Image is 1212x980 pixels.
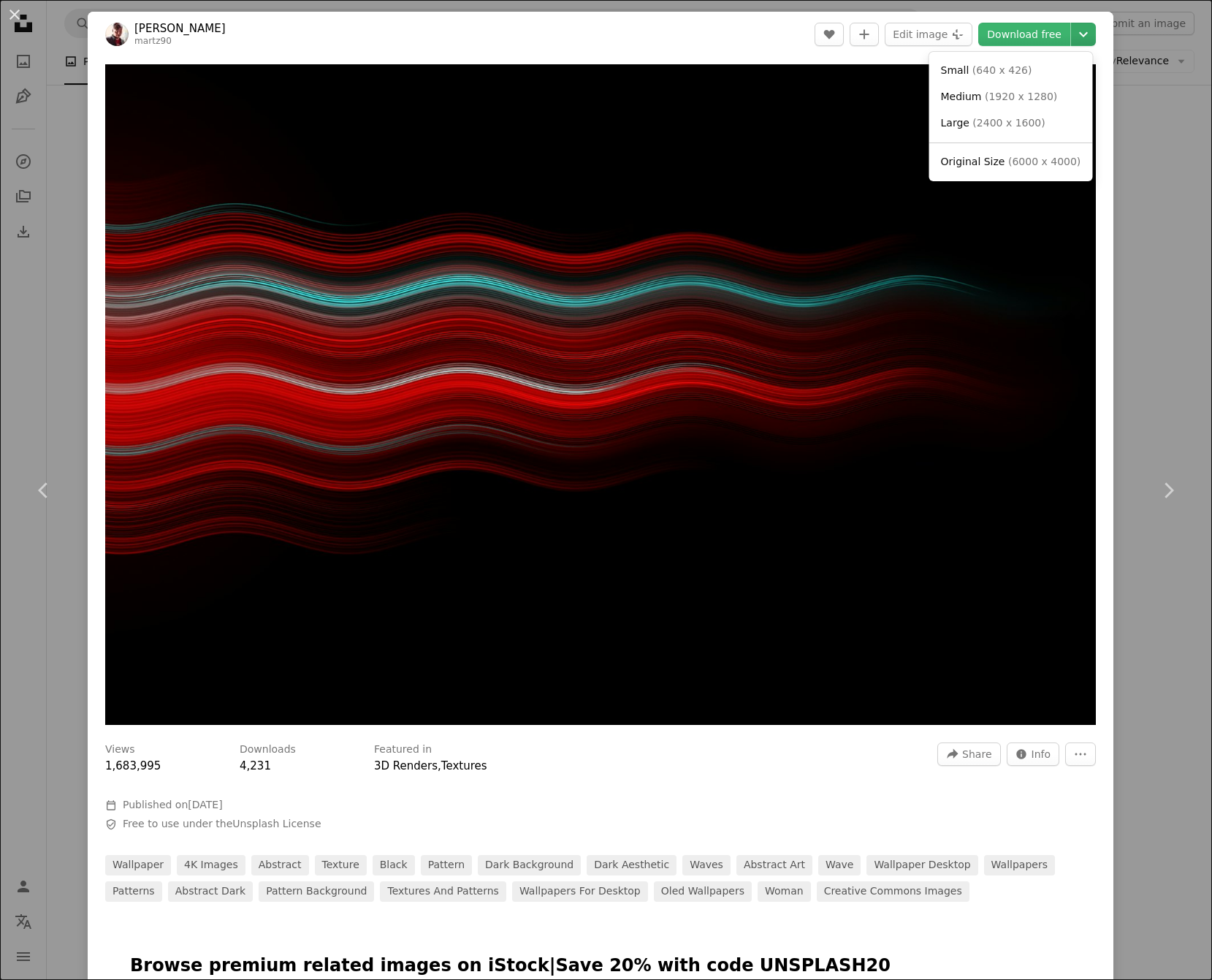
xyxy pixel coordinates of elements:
span: ( 640 x 426 ) [972,64,1032,76]
span: ( 1920 x 1280 ) [985,91,1057,102]
span: ( 2400 x 1600 ) [972,117,1045,129]
span: Medium [941,91,982,102]
div: Choose download size [929,52,1093,181]
span: Original Size [941,156,1005,167]
span: ( 6000 x 4000 ) [1008,156,1080,167]
span: Large [941,117,969,129]
span: Small [941,64,969,76]
button: Choose download size [1071,23,1096,46]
